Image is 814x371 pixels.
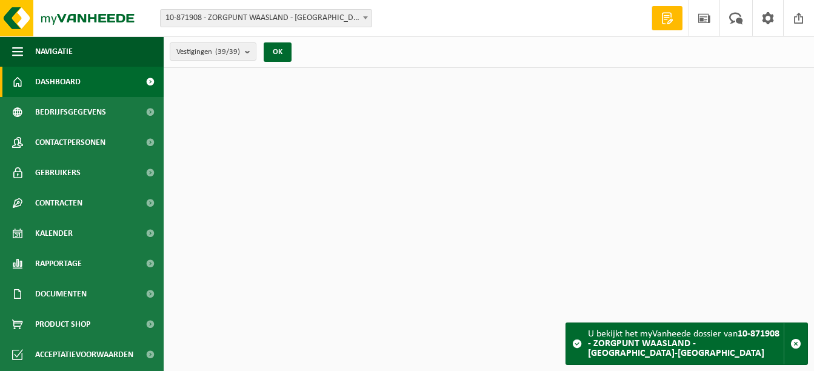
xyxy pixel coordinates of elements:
[35,218,73,249] span: Kalender
[35,339,133,370] span: Acceptatievoorwaarden
[161,10,372,27] span: 10-871908 - ZORGPUNT WAASLAND - BEVEREN-WAAS
[35,249,82,279] span: Rapportage
[35,158,81,188] span: Gebruikers
[35,309,90,339] span: Product Shop
[170,42,256,61] button: Vestigingen(39/39)
[35,127,105,158] span: Contactpersonen
[35,97,106,127] span: Bedrijfsgegevens
[215,48,240,56] count: (39/39)
[35,36,73,67] span: Navigatie
[176,43,240,61] span: Vestigingen
[35,67,81,97] span: Dashboard
[160,9,372,27] span: 10-871908 - ZORGPUNT WAASLAND - BEVEREN-WAAS
[588,329,779,358] strong: 10-871908 - ZORGPUNT WAASLAND - [GEOGRAPHIC_DATA]-[GEOGRAPHIC_DATA]
[588,323,784,364] div: U bekijkt het myVanheede dossier van
[264,42,292,62] button: OK
[35,188,82,218] span: Contracten
[35,279,87,309] span: Documenten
